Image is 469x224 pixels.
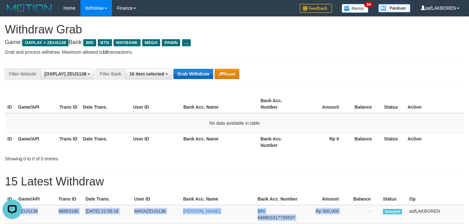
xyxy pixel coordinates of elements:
th: Game/API [16,193,56,205]
th: Trans ID [57,95,80,113]
th: Status [382,133,405,151]
button: 16 item selected [125,68,172,79]
button: [OXPLAY] ZEUS138 [40,68,94,79]
th: Bank Acc. Number [258,95,299,113]
th: Rp 0 [299,133,349,151]
span: MAYBANK [114,39,141,46]
th: Date Trans. [83,193,132,205]
h1: 15 Latest Withdraw [5,175,464,188]
th: ID [5,193,16,205]
span: 34 [364,2,373,7]
span: OXPLAY > ZEUS138 [22,39,69,46]
span: Copy 648801017735537 to clipboard [258,215,295,220]
button: Grab Withdraw [173,69,213,79]
h4: Game: Bank: [5,39,464,46]
td: ZEUS138 [16,205,56,224]
th: Date Trans. [80,133,131,151]
th: Action [405,95,464,113]
th: Bank Acc. Name [181,95,258,113]
th: Amount [301,193,349,205]
span: ... [182,39,191,46]
div: Showing 0 to 0 of 0 entries [5,153,191,162]
div: Filter Bank [96,68,125,79]
th: Bank Acc. Number [258,133,299,151]
a: [PERSON_NAME] [183,209,220,214]
th: Bank Acc. Number [255,193,301,205]
th: Balance [349,133,382,151]
td: Rp 500,000 [301,205,349,224]
th: Op [407,193,464,205]
th: Trans ID [57,133,80,151]
th: Bank Acc. Name [180,193,255,205]
td: No data available in table [5,113,464,133]
th: User ID [132,193,180,205]
td: aafLAKBOREN [407,205,464,224]
td: [DATE] 22:05:16 [83,205,132,224]
img: MOTION_logo.png [5,3,54,13]
th: Status [382,95,405,113]
th: Status [380,193,407,205]
span: 16 item selected [129,71,164,76]
span: Accepted [383,209,402,214]
th: Balance [349,95,382,113]
th: Bank Acc. Name [181,133,258,151]
span: BRI [258,209,265,214]
th: User ID [131,133,181,151]
span: BRI [83,39,96,46]
th: Game/API [15,133,57,151]
div: Filter Website [5,68,40,79]
p: Grab and process withdraw. Maximum allowed is transactions. [5,49,464,55]
th: Trans ID [56,193,83,205]
th: User ID [131,95,181,113]
button: Open LiveChat chat widget [3,3,22,22]
th: Action [405,133,464,151]
span: MEGA [142,39,161,46]
strong: 10 [102,49,107,55]
th: ID [5,133,15,151]
th: ID [5,95,15,113]
td: 86853186 [56,205,83,224]
th: Game/API [15,95,57,113]
img: panduan.png [378,4,410,13]
td: - [348,205,380,224]
th: Amount [299,95,349,113]
th: Date Trans. [80,95,131,113]
span: PANIN [162,39,180,46]
h1: Withdraw Grab [5,23,464,36]
button: Reset [215,69,239,79]
img: Feedback.jpg [300,4,332,13]
span: [OXPLAY] ZEUS138 [44,71,86,76]
td: MATAZEUS138 [132,205,180,224]
span: BTN [98,39,112,46]
img: Button%20Memo.svg [342,4,369,13]
th: Balance [348,193,380,205]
